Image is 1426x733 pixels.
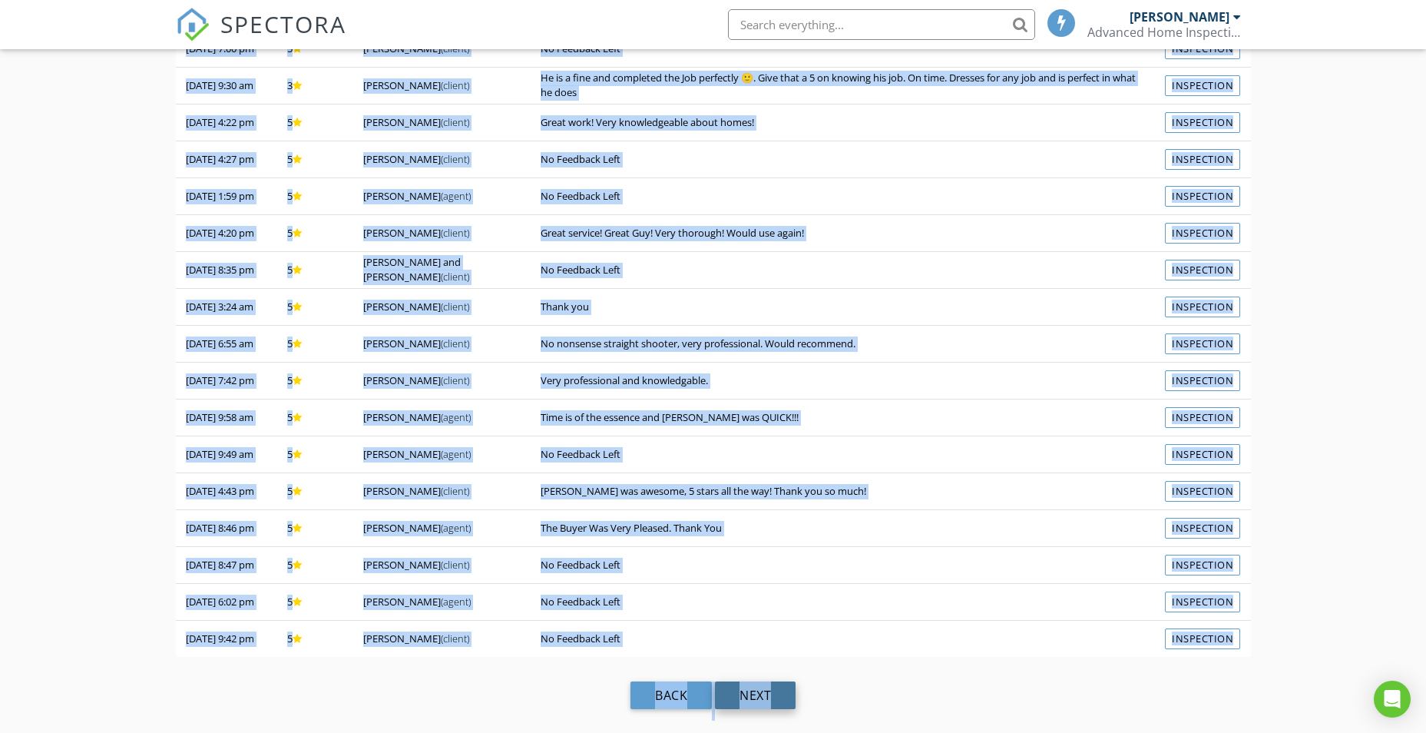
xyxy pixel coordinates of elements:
[277,362,353,399] td: 5
[176,362,277,399] td: [DATE] 7:42 pm
[441,115,469,129] span: (client)
[176,141,277,177] td: [DATE] 4:27 pm
[277,104,353,141] td: 5
[531,214,1156,251] td: Great service! Great Guy! Very thorough! Would use again!
[176,67,277,104] td: [DATE] 9:30 am
[176,546,277,583] td: [DATE] 8:47 pm
[441,270,469,284] span: (client)
[1165,481,1240,502] a: Inspection
[531,251,1156,288] td: No Feedback Left
[176,104,277,141] td: [DATE] 4:22 pm
[441,632,469,645] span: (client)
[277,288,353,325] td: 5
[441,78,469,92] span: (client)
[363,410,471,424] span: [PERSON_NAME]
[1374,681,1411,718] div: Open Intercom Messenger
[441,373,469,387] span: (client)
[1165,223,1240,244] a: Inspection
[277,473,353,509] td: 5
[441,484,469,498] span: (client)
[531,325,1156,362] td: No nonsense straight shooter, very professional. Would recommend.
[531,288,1156,325] td: Thank you
[363,41,469,55] span: [PERSON_NAME]
[1130,9,1229,25] div: [PERSON_NAME]
[531,509,1156,546] td: The Buyer Was Very Pleased. Thank You
[441,410,471,424] span: (agent)
[363,373,469,387] span: [PERSON_NAME]
[363,189,471,203] span: [PERSON_NAME]
[531,620,1156,657] td: No Feedback Left
[363,255,469,284] span: [PERSON_NAME] and [PERSON_NAME]
[1165,112,1240,133] a: Inspection
[1087,25,1241,40] div: Advanced Home Inspections Pennsylvania
[277,546,353,583] td: 5
[1165,297,1240,317] a: Inspection
[531,177,1156,214] td: No Feedback Left
[715,682,796,709] div: next
[1165,186,1240,207] a: Inspection
[441,447,471,461] span: (agent)
[277,251,353,288] td: 5
[277,399,353,436] td: 5
[1165,260,1240,280] a: Inspection
[1165,407,1240,428] a: Inspection
[176,8,210,41] img: The Best Home Inspection Software - Spectora
[220,8,346,40] span: SPECTORA
[176,473,277,509] td: [DATE] 4:43 pm
[531,67,1156,104] td: He is a fine and completed the Job perfectly 🙂. Give that a 5 on knowing his job. On time. Dresse...
[176,509,277,546] td: [DATE] 8:46 pm
[441,337,469,350] span: (client)
[176,214,277,251] td: [DATE] 4:20 pm
[1165,370,1240,391] a: Inspection
[1165,592,1240,612] a: Inspection
[531,473,1156,509] td: [PERSON_NAME] was awesome, 5 stars all the way! Thank you so much!
[277,620,353,657] td: 5
[176,325,277,362] td: [DATE] 6:55 am
[441,521,471,535] span: (agent)
[277,583,353,620] td: 5
[531,399,1156,436] td: Time is of the essence and [PERSON_NAME] was QUICK!!!
[531,104,1156,141] td: Great work! Very knowledgeable about homes!
[531,583,1156,620] td: No Feedback Left
[277,509,353,546] td: 5
[363,300,469,313] span: [PERSON_NAME]
[441,226,469,240] span: (client)
[363,78,469,92] span: [PERSON_NAME]
[363,226,469,240] span: [PERSON_NAME]
[531,362,1156,399] td: Very professional and knowledgable.
[1165,629,1240,649] a: Inspection
[1165,444,1240,465] a: Inspection
[363,632,469,645] span: [PERSON_NAME]
[441,189,471,203] span: (agent)
[1165,333,1240,354] a: Inspection
[176,177,277,214] td: [DATE] 1:59 pm
[176,399,277,436] td: [DATE] 9:58 am
[277,214,353,251] td: 5
[363,595,471,609] span: [PERSON_NAME]
[531,141,1156,177] td: No Feedback Left
[176,21,346,53] a: SPECTORA
[277,177,353,214] td: 5
[277,141,353,177] td: 5
[441,595,471,609] span: (agent)
[363,115,469,129] span: [PERSON_NAME]
[176,583,277,620] td: [DATE] 6:02 pm
[441,41,469,55] span: (client)
[441,152,469,166] span: (client)
[363,152,469,166] span: [PERSON_NAME]
[1165,75,1240,96] a: Inspection
[363,521,471,535] span: [PERSON_NAME]
[277,67,353,104] td: 3
[1165,149,1240,170] a: Inspection
[441,300,469,313] span: (client)
[1165,518,1240,539] a: Inspection
[363,337,469,350] span: [PERSON_NAME]
[1165,555,1240,575] a: Inspection
[277,436,353,473] td: 5
[176,620,277,657] td: [DATE] 9:42 pm
[277,325,353,362] td: 5
[728,9,1035,40] input: Search everything...
[441,558,469,572] span: (client)
[363,484,469,498] span: [PERSON_NAME]
[176,251,277,288] td: [DATE] 8:35 pm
